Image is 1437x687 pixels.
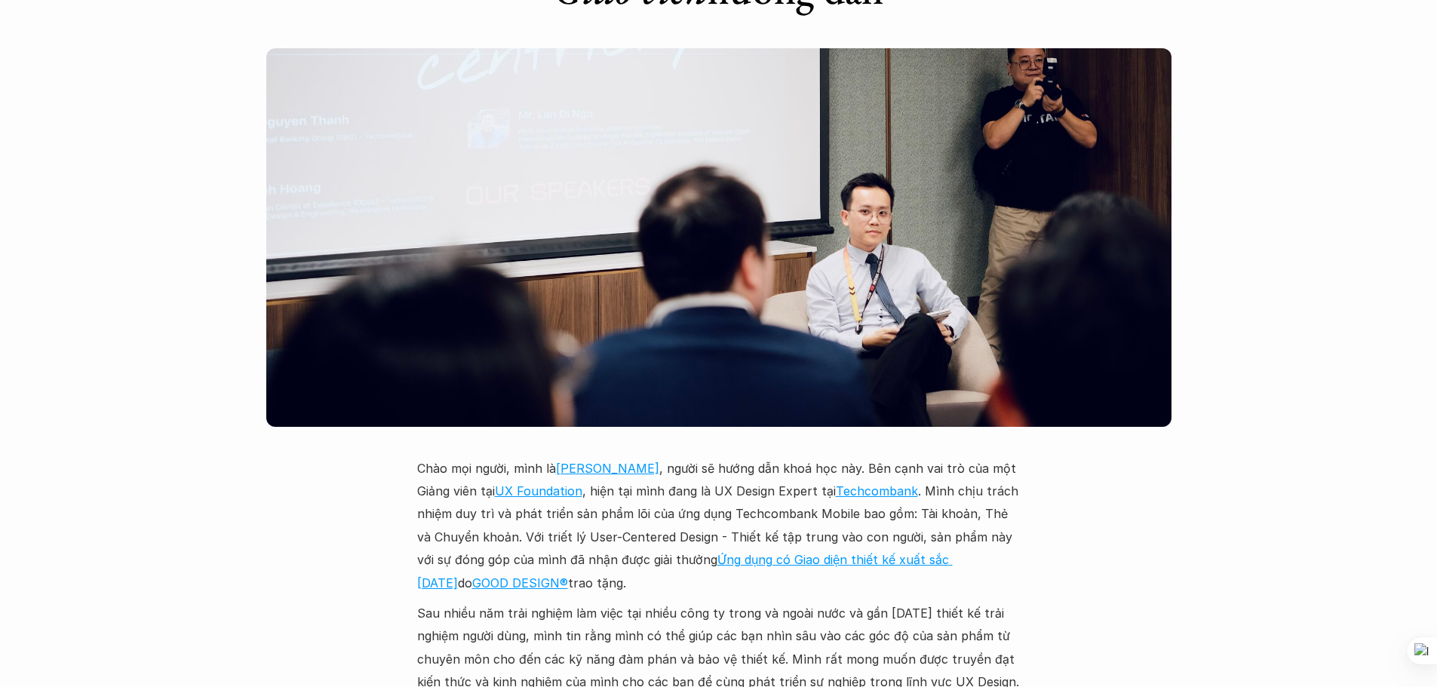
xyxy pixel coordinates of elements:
[836,483,918,498] a: Techcombank
[417,457,1021,594] p: Chào mọi người, mình là , người sẽ hướng dẫn khoá học này. Bên cạnh vai trò của một Giảng viên tạ...
[495,483,582,498] a: UX Foundation
[556,461,659,476] a: [PERSON_NAME]
[472,575,568,590] a: GOOD DESIGN®
[417,552,953,590] a: Ứng dụng có Giao diện thiết kế xuất sắc [DATE]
